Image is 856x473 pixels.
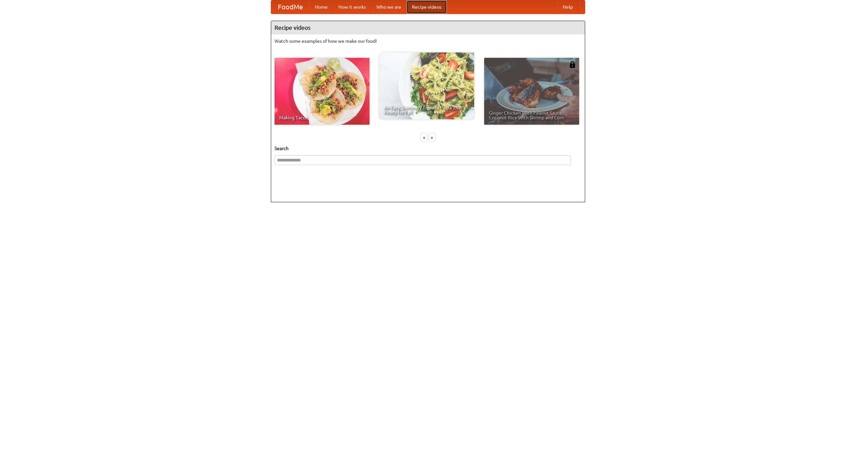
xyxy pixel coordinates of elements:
p: Watch some examples of how we make our food! [275,38,581,44]
a: Making Tacos [275,58,369,125]
a: Recipe videos [407,0,447,14]
a: How it works [333,0,371,14]
h5: Search [275,145,581,152]
a: FoodMe [271,0,310,14]
img: 483408.png [569,61,576,68]
a: An Easy, Summery Tomato Pasta That's Ready for Fall [379,52,474,119]
h4: Recipe videos [271,21,585,34]
span: An Easy, Summery Tomato Pasta That's Ready for Fall [384,105,469,115]
div: « [421,133,427,142]
a: Home [310,0,333,14]
div: » [429,133,435,142]
span: Making Tacos [279,115,365,120]
a: Who we are [371,0,407,14]
a: Help [557,0,578,14]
